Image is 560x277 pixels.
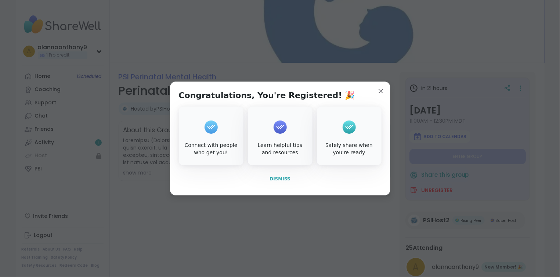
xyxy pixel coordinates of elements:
h1: Congratulations, You're Registered! 🎉 [179,90,355,101]
div: Connect with people who get you! [180,142,242,156]
span: Dismiss [270,176,290,181]
div: Learn helpful tips and resources [249,142,311,156]
div: Safely share when you're ready [318,142,380,156]
button: Dismiss [179,171,382,187]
